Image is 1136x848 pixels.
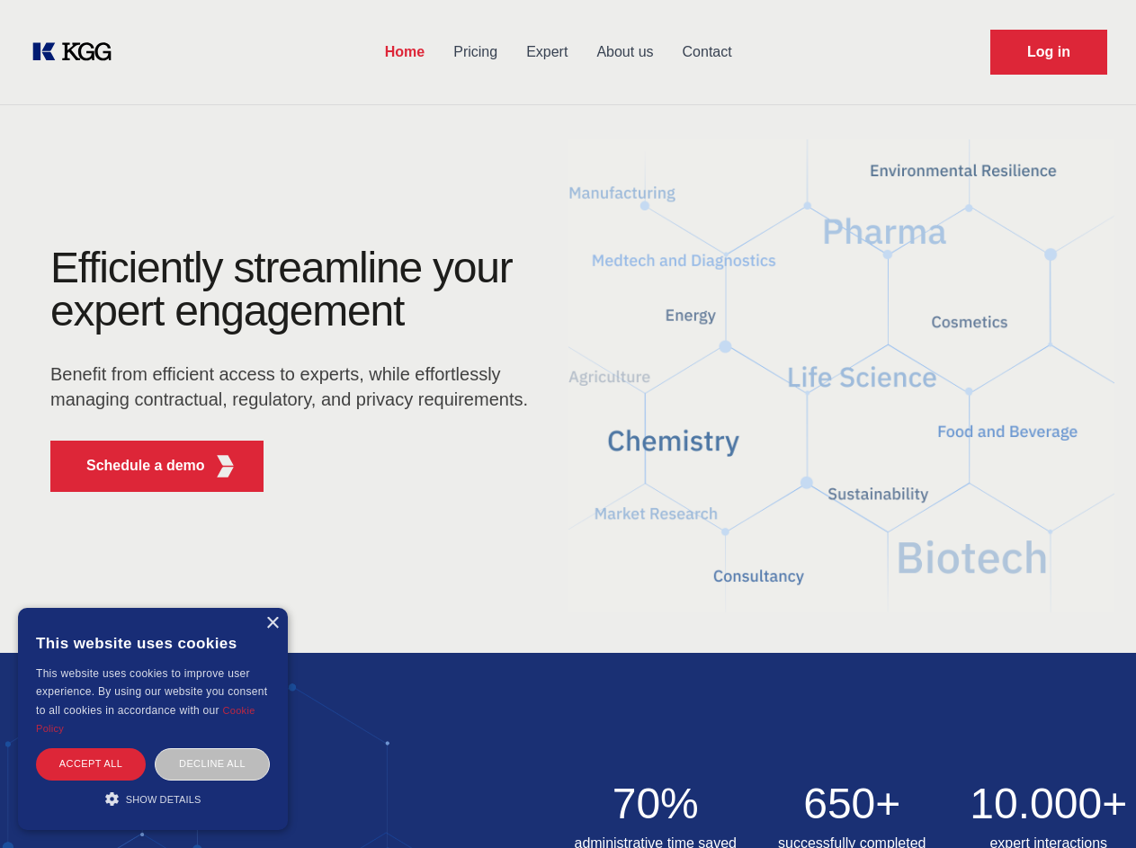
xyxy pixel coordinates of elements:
a: Contact [668,29,747,76]
span: This website uses cookies to improve user experience. By using our website you consent to all coo... [36,667,267,717]
a: Pricing [439,29,512,76]
a: Cookie Policy [36,705,255,734]
div: Show details [36,790,270,808]
span: Show details [126,794,201,805]
a: KOL Knowledge Platform: Talk to Key External Experts (KEE) [29,38,126,67]
a: About us [582,29,667,76]
a: Request Demo [990,30,1107,75]
button: Schedule a demoKGG Fifth Element RED [50,441,264,492]
a: Expert [512,29,582,76]
img: KGG Fifth Element RED [214,455,237,478]
div: This website uses cookies [36,621,270,665]
a: Home [371,29,439,76]
p: Benefit from efficient access to experts, while effortlessly managing contractual, regulatory, an... [50,362,540,412]
div: Decline all [155,748,270,780]
p: Schedule a demo [86,455,205,477]
h2: 650+ [765,782,940,826]
h1: Efficiently streamline your expert engagement [50,246,540,333]
div: Accept all [36,748,146,780]
img: KGG Fifth Element RED [568,117,1115,635]
div: Close [265,617,279,630]
h2: 70% [568,782,744,826]
iframe: Chat Widget [1046,762,1136,848]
